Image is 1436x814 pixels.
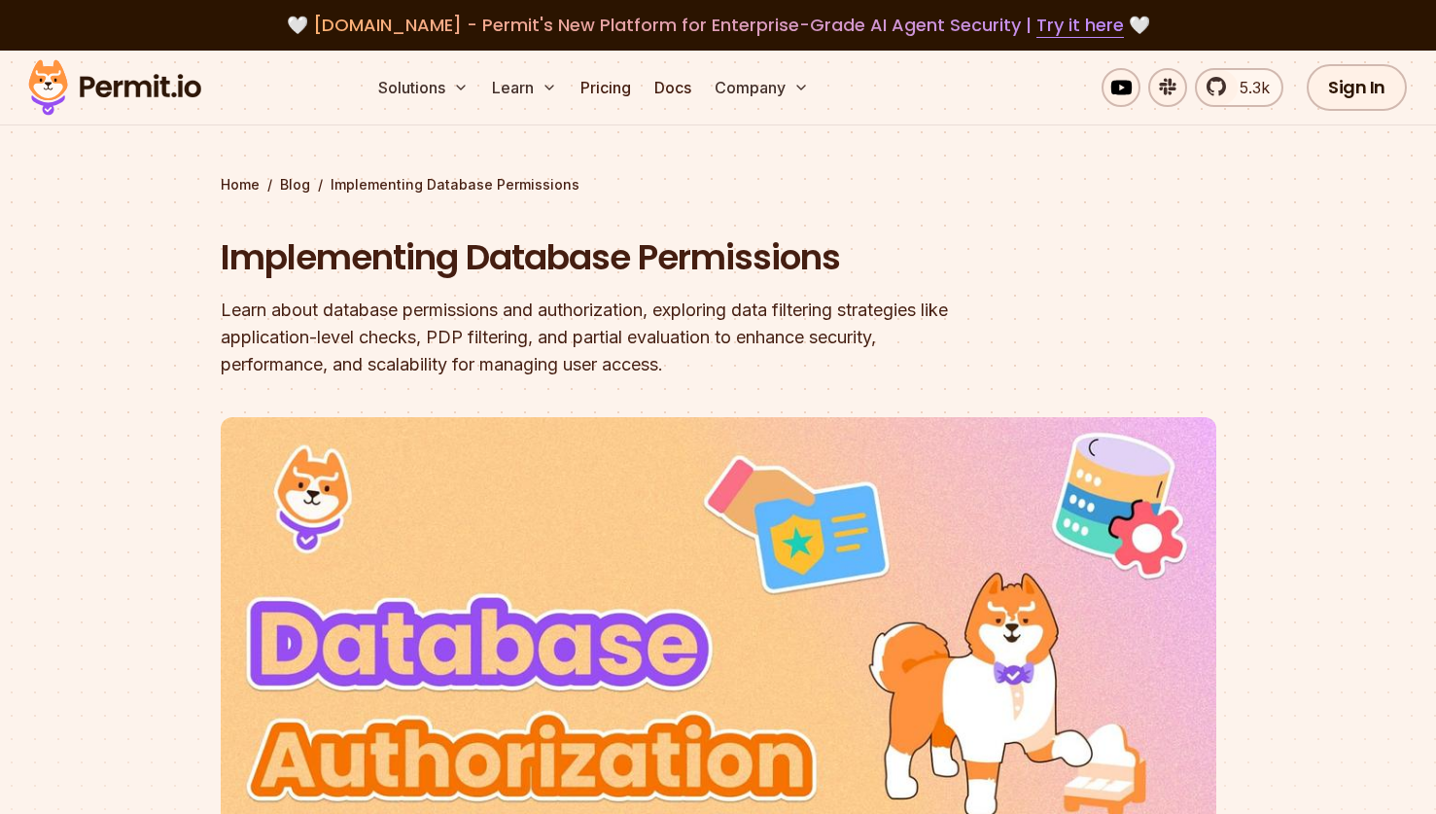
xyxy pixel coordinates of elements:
[707,68,817,107] button: Company
[280,175,310,195] a: Blog
[313,13,1124,37] span: [DOMAIN_NAME] - Permit's New Platform for Enterprise-Grade AI Agent Security |
[1036,13,1124,38] a: Try it here
[221,175,260,195] a: Home
[370,68,476,107] button: Solutions
[19,54,210,121] img: Permit logo
[484,68,565,107] button: Learn
[1307,64,1407,111] a: Sign In
[221,233,967,282] h1: Implementing Database Permissions
[1195,68,1283,107] a: 5.3k
[573,68,639,107] a: Pricing
[647,68,699,107] a: Docs
[1228,76,1270,99] span: 5.3k
[47,12,1389,39] div: 🤍 🤍
[221,297,967,378] div: Learn about database permissions and authorization, exploring data filtering strategies like appl...
[221,175,1216,195] div: / /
